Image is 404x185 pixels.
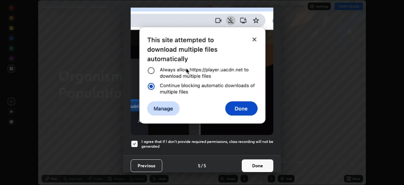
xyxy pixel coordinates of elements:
button: Done [242,159,273,172]
h5: I agree that if I don't provide required permissions, class recording will not be generated [141,139,273,149]
button: Previous [131,159,162,172]
h4: 5 [204,162,206,169]
h4: / [201,162,203,169]
h4: 5 [198,162,200,169]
